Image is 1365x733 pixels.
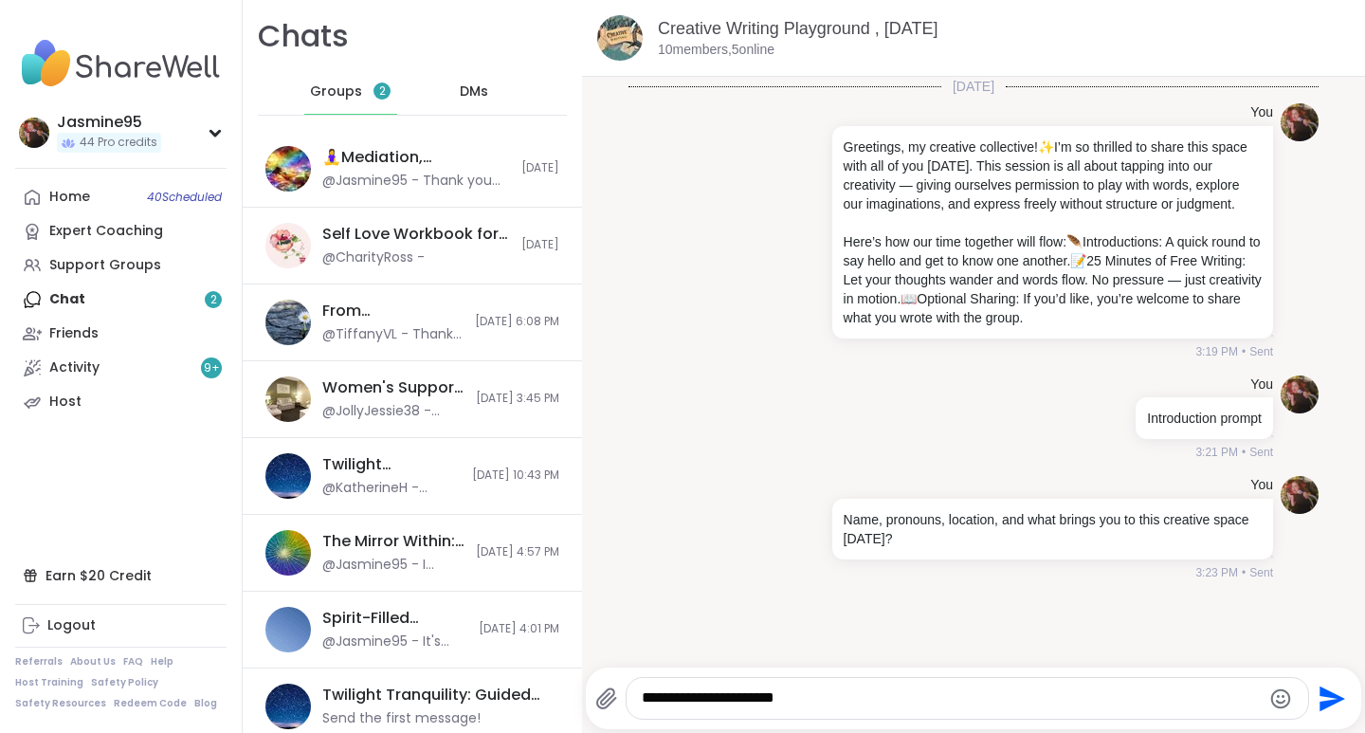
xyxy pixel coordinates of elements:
div: Twilight Tranquility: Guided Meditations , [DATE] [322,454,461,475]
span: [DATE] [521,160,559,176]
div: Women's Support Haven, [DATE] [322,377,464,398]
p: 10 members, 5 online [658,41,774,60]
span: [DATE] 3:45 PM [476,391,559,407]
div: Expert Coaching [49,222,163,241]
div: The Mirror Within: Return to Your True Self, [DATE] [322,531,464,552]
div: Support Groups [49,256,161,275]
img: From Overwhelmed to Anchored: Emotional Regulation, Oct 14 [265,300,311,345]
div: Home [49,188,90,207]
p: Name, pronouns, location, and what brings you to this creative space [DATE]? [844,510,1262,548]
a: Safety Resources [15,697,106,710]
h4: You [1250,103,1273,122]
div: @CharityRoss - [322,248,425,267]
img: https://sharewell-space-live.sfo3.digitaloceanspaces.com/user-generated/0818d3a5-ec43-4745-9685-c... [1281,103,1319,141]
img: Spirit-Filled Sundays, Oct 12 [265,607,311,652]
span: [DATE] [941,77,1006,96]
p: Introduction prompt [1147,409,1262,428]
img: The Mirror Within: Return to Your True Self, Oct 13 [265,530,311,576]
div: Friends [49,324,99,343]
div: @TiffanyVL - Thank you so much for spending this time with me [DATE] — for slowing down, breathin... [322,325,464,344]
div: Self Love Workbook for Women, [DATE] [322,224,510,245]
span: ✨ [1038,139,1054,155]
p: Greetings, my creative collective! I’m so thrilled to share this space with all of you [DATE]. Th... [844,137,1262,213]
div: @KatherineH - Thanks for hosting [PERSON_NAME]! [322,479,461,498]
div: @Jasmine95 - It's always my pleasure! [322,632,467,651]
span: Groups [310,82,362,101]
div: @JollyJessie38 - [DOMAIN_NAME][URL] [322,402,464,421]
a: Expert Coaching [15,214,227,248]
span: [DATE] 4:57 PM [476,544,559,560]
span: [DATE] 4:01 PM [479,621,559,637]
span: 44 Pro credits [80,135,157,151]
a: Logout [15,609,227,643]
h1: Chats [258,15,349,58]
iframe: Spotlight [494,83,509,99]
span: 2 [379,83,386,100]
span: Sent [1249,343,1273,360]
div: Twilight Tranquility: Guided Meditations , [DATE] [322,685,548,706]
span: [DATE] 10:43 PM [472,467,559,484]
span: DMs [460,82,488,101]
span: 🪶 [1066,234,1083,249]
div: 🧘‍♀️Mediation, Mindfulness & Magic 🔮 , [DATE] [322,147,510,168]
img: Women's Support Haven, Oct 14 [265,376,311,422]
h4: You [1250,476,1273,495]
p: Here’s how our time together will flow: Introductions: A quick round to say hello and get to know... [844,232,1262,327]
span: 3:21 PM [1195,444,1238,461]
span: 3:19 PM [1195,343,1238,360]
a: Blog [194,697,217,710]
img: https://sharewell-space-live.sfo3.digitaloceanspaces.com/user-generated/0818d3a5-ec43-4745-9685-c... [1281,376,1319,413]
a: About Us [70,655,116,669]
div: Host [49,393,82,412]
span: 📖 [901,291,917,306]
a: Referrals [15,655,63,669]
a: Creative Writing Playground , [DATE] [658,19,937,38]
a: Safety Policy [91,676,158,689]
textarea: Type your message [642,688,1261,708]
div: Send the first message! [322,709,481,728]
a: Host Training [15,676,83,689]
div: @Jasmine95 - I return to myself with grace, honesty, and love. [322,556,464,575]
a: Help [151,655,173,669]
span: Sent [1249,564,1273,581]
div: Earn $20 Credit [15,559,227,593]
img: Twilight Tranquility: Guided Meditations , Oct 18 [265,684,311,729]
span: Sent [1249,444,1273,461]
span: 40 Scheduled [147,190,222,205]
span: • [1242,444,1246,461]
a: Redeem Code [114,697,187,710]
a: Home40Scheduled [15,180,227,214]
div: Activity [49,358,100,377]
a: Activity9+ [15,351,227,385]
span: [DATE] [521,237,559,253]
a: Friends [15,317,227,351]
span: 9 + [204,360,220,376]
div: From Overwhelmed to Anchored: Emotional Regulation, [DATE] [322,301,464,321]
a: Host [15,385,227,419]
h4: You [1250,376,1273,394]
span: • [1242,564,1246,581]
img: 🧘‍♀️Mediation, Mindfulness & Magic 🔮 , Oct 15 [265,146,311,192]
span: 3:23 PM [1195,564,1238,581]
span: 📝 [1070,253,1086,268]
a: FAQ [123,655,143,669]
img: Creative Writing Playground , Oct 15 [597,15,643,61]
a: Support Groups [15,248,227,283]
img: Jasmine95 [19,118,49,148]
img: https://sharewell-space-live.sfo3.digitaloceanspaces.com/user-generated/0818d3a5-ec43-4745-9685-c... [1281,476,1319,514]
div: Jasmine95 [57,112,161,133]
div: @Jasmine95 - Thank you so much! [322,172,510,191]
span: • [1242,343,1246,360]
span: [DATE] 6:08 PM [475,314,559,330]
div: Spirit-Filled Sundays, [DATE] [322,608,467,629]
button: Emoji picker [1269,687,1292,710]
button: Send [1309,677,1352,720]
img: ShareWell Nav Logo [15,30,227,97]
img: Self Love Workbook for Women, Oct 15 [265,223,311,268]
img: Twilight Tranquility: Guided Meditations , Oct 13 [265,453,311,499]
div: Logout [47,616,96,635]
